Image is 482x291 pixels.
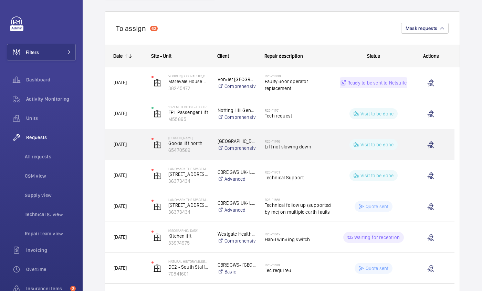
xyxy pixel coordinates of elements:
[26,266,76,273] span: Overtime
[168,147,209,154] p: 65470589
[7,44,76,60] button: Filters
[265,198,331,202] h2: R25-11668
[105,129,454,160] div: Press SPACE to select this row.
[151,53,171,59] span: Site - Unit
[347,79,407,86] p: Ready to be sent to Netsuite
[218,169,256,176] p: CBRE GWS UK- Landmark The Space Mayfair
[218,206,256,213] a: Advanced
[168,228,209,233] p: [GEOGRAPHIC_DATA]
[113,53,123,59] div: Date
[367,53,380,59] span: Status
[217,53,229,59] span: Client
[114,172,127,178] span: [DATE]
[105,253,454,284] div: Press SPACE to select this row.
[265,143,331,150] span: Lift not slowing down
[153,264,161,272] img: elevator.svg
[25,230,76,237] span: Repair team view
[168,116,209,123] p: M55895
[265,263,331,267] h2: R25-11618
[265,108,331,112] h2: R25-11761
[265,112,331,119] span: Tech request
[153,202,161,211] img: elevator.svg
[114,203,127,209] span: [DATE]
[25,172,76,179] span: CSM view
[423,53,439,59] span: Actions
[366,265,389,272] p: Quote sent
[218,231,256,237] p: Westgate Healthcare
[218,107,256,114] p: Notting Hill Genesis
[168,74,209,78] p: Vonder [GEOGRAPHIC_DATA]
[153,79,161,87] img: elevator.svg
[168,259,209,264] p: Natural History Museum
[265,202,331,215] span: Technical follow up (supported by me) on multiple earth faults
[26,96,76,102] span: Activity Monitoring
[25,192,76,199] span: Supply view
[168,233,209,239] p: Kitchen lift
[26,115,76,122] span: Units
[218,200,256,206] p: CBRE GWS UK- Landmark The Space Mayfair
[168,264,209,270] p: DC2 - South Staff SP/L/05
[114,265,127,271] span: [DATE]
[168,85,209,92] p: 38245472
[265,174,331,181] span: Technical Support
[26,49,39,56] span: Filters
[265,232,331,236] h2: R25-11649
[168,167,209,171] p: Landmark The Space Mayfair
[114,142,127,147] span: [DATE]
[105,222,454,253] div: Press SPACE to select this row.
[168,202,209,209] p: [STREET_ADDRESS]
[114,234,127,240] span: [DATE]
[153,233,161,242] img: elevator.svg
[25,153,76,160] span: All requests
[114,80,127,85] span: [DATE]
[218,114,256,121] a: Comprehensive
[168,140,209,147] p: Goods lift north
[264,53,303,59] span: Repair description
[265,74,331,78] h2: R25-11808
[360,110,394,117] p: Visit to be done
[401,23,449,34] button: Mask requests
[25,211,76,218] span: Technical S. view
[360,172,394,179] p: Visit to be done
[168,136,209,140] p: [PERSON_NAME]
[406,25,437,31] span: Mask requests
[168,105,209,109] p: 13 Zenith Close - High Risk Building
[116,24,146,33] h2: To assign
[218,268,256,275] a: Basic
[153,171,161,180] img: elevator.svg
[265,267,331,274] span: Tec required
[105,160,454,191] div: Press SPACE to select this row.
[105,67,454,98] div: Press SPACE to select this row.
[360,141,394,148] p: Visit to be done
[218,261,256,268] p: CBRE GWS- [GEOGRAPHIC_DATA]
[168,198,209,202] p: Landmark The Space Mayfair
[354,234,400,241] p: Waiting for reception
[218,145,256,152] a: Comprehensive
[168,239,209,246] p: 33974975
[153,110,161,118] img: elevator.svg
[26,134,76,141] span: Requests
[153,141,161,149] img: elevator.svg
[265,139,331,143] h2: R25-11746
[168,171,209,178] p: [STREET_ADDRESS]
[114,111,127,116] span: [DATE]
[168,109,209,116] p: EPL Passenger Lift
[26,76,76,83] span: Dashboard
[168,270,209,277] p: 70841601
[150,26,158,31] div: 62
[218,138,256,145] p: [GEOGRAPHIC_DATA]
[366,203,389,210] p: Quote sent
[168,78,209,85] p: Marevale House Right Hand
[168,209,209,215] p: 36373434
[265,236,331,243] span: Hand winding switch
[168,178,209,184] p: 36373434
[218,237,256,244] a: Comprehensive
[218,83,256,90] a: Comprehensive
[105,191,454,222] div: Press SPACE to select this row.
[218,76,256,83] p: Vonder [GEOGRAPHIC_DATA]
[265,78,331,92] span: Faulty door operator replacement
[265,170,331,174] h2: R25-11701
[218,176,256,182] a: Advanced
[26,247,76,254] span: Invoicing
[105,98,454,129] div: Press SPACE to select this row.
